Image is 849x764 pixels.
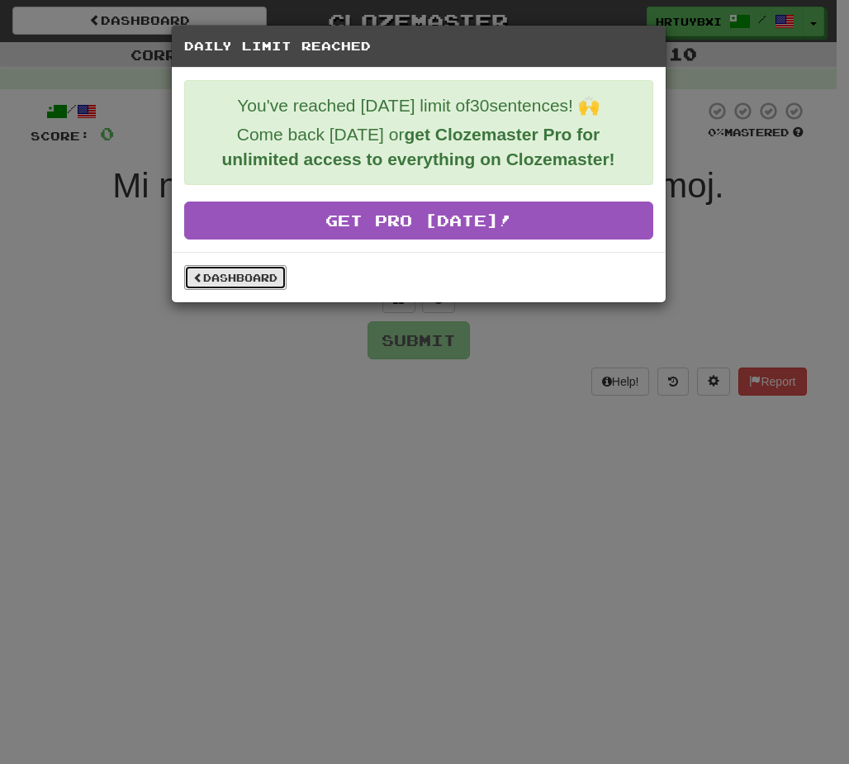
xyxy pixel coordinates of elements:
[184,38,653,55] h5: Daily Limit Reached
[197,122,640,172] p: Come back [DATE] or
[184,202,653,240] a: Get Pro [DATE]!
[221,125,614,168] strong: get Clozemaster Pro for unlimited access to everything on Clozemaster!
[184,265,287,290] a: Dashboard
[197,93,640,118] p: You've reached [DATE] limit of 30 sentences! 🙌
